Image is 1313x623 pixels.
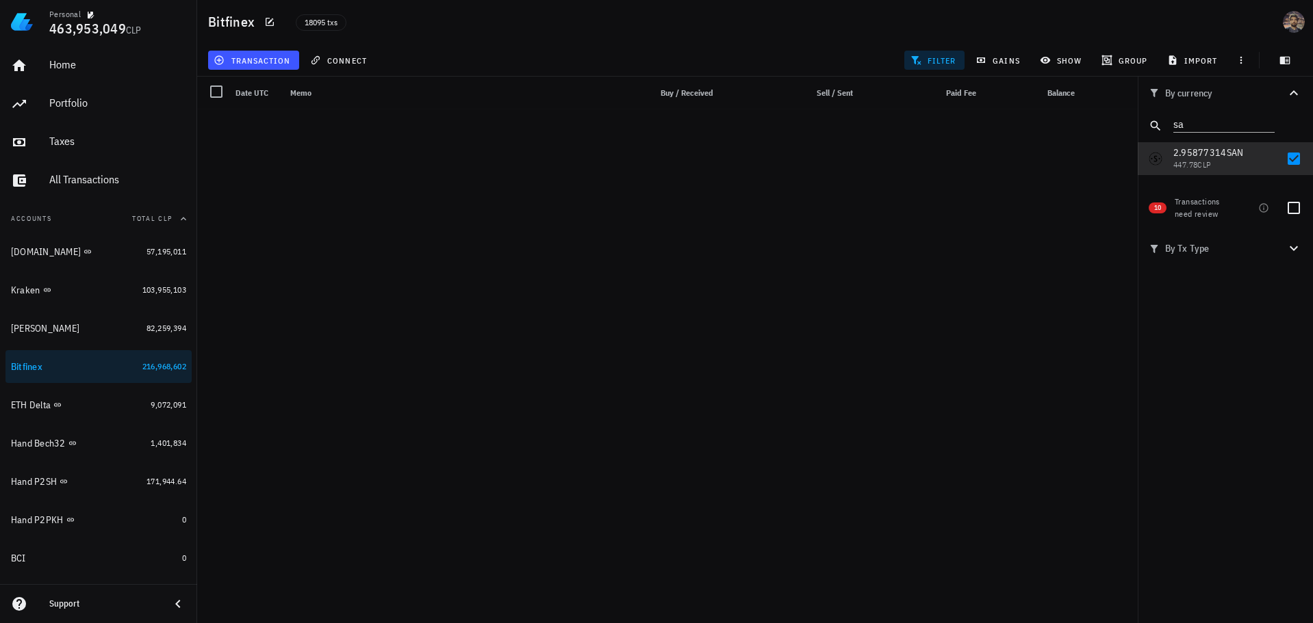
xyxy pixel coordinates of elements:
[49,9,81,20] div: Personal
[290,88,311,98] span: Memo
[1138,230,1313,267] button: By Tx Type
[1104,55,1147,66] span: group
[11,284,40,296] div: Kraken
[5,235,192,268] a: [DOMAIN_NAME] 57,195,011
[1154,202,1161,213] span: 10
[142,361,186,371] span: 216,968,602
[1149,88,1286,98] div: By currency
[49,135,186,148] div: Taxes
[11,553,26,564] div: BCI
[146,246,186,256] span: 57,195,011
[970,51,1028,70] button: gains
[142,284,186,295] span: 103,955,103
[5,312,192,345] a: [PERSON_NAME] 82,259,394
[5,388,192,421] a: ETH Delta 9,072,091
[946,88,976,98] span: Paid Fee
[1173,159,1197,170] span: 447.78
[1283,11,1305,33] div: avatar
[305,51,375,70] button: connect
[235,88,268,98] span: Date UTC
[5,542,192,574] a: BCI 0
[11,399,51,411] div: ETH Delta
[132,214,173,223] span: Total CLP
[883,77,982,109] div: Paid Fee
[5,88,192,120] a: Portfolio
[1149,241,1286,256] span: By Tx Type
[1047,88,1075,98] span: Balance
[49,598,159,609] div: Support
[5,126,192,159] a: Taxes
[1173,146,1227,159] span: 2.95877314
[5,465,192,498] a: Hand P2SH 171,944.64
[631,77,719,109] div: Buy / Received
[1197,159,1211,170] span: CLP
[146,476,186,486] span: 171,944.64
[285,77,631,109] div: Memo
[11,476,57,488] div: Hand P2SH
[230,77,285,109] div: Date UTC
[5,274,192,306] a: Kraken 103,955,103
[49,19,126,38] span: 463,953,049
[5,427,192,460] a: Hand Bech32 1,401,834
[5,503,192,536] a: Hand P2PKH 0
[904,51,964,70] button: filter
[182,514,186,525] span: 0
[313,55,367,66] span: connect
[182,553,186,563] span: 0
[208,51,299,70] button: transaction
[913,55,956,66] span: filter
[151,438,186,448] span: 1,401,834
[817,88,853,98] span: Sell / Sent
[11,11,33,33] img: LedgiFi
[771,77,858,109] div: Sell / Sent
[1175,196,1232,220] div: Transactions need review
[1034,51,1090,70] button: show
[1095,51,1156,70] button: group
[5,49,192,82] a: Home
[49,58,186,71] div: Home
[1138,77,1313,109] button: By currency
[146,323,186,333] span: 82,259,394
[11,438,66,449] div: Hand Bech32
[1162,51,1226,70] button: import
[1149,152,1162,165] div: SAN-icon
[5,164,192,197] a: All Transactions
[49,173,186,186] div: All Transactions
[5,202,192,235] button: AccountsTotal CLP
[978,55,1019,66] span: gains
[982,77,1080,109] div: Balance
[216,55,290,66] span: transaction
[126,24,142,36] span: CLP
[208,11,260,33] h1: Bitfinex
[151,399,186,410] span: 9,072,091
[11,361,42,373] div: Bitfinex
[49,96,186,109] div: Portfolio
[305,15,337,30] span: 18095 txs
[11,514,64,526] div: Hand P2PKH
[11,246,81,258] div: [DOMAIN_NAME]
[5,350,192,383] a: Bitfinex 216,968,602
[661,88,713,98] span: Buy / Received
[1227,146,1244,159] span: SAN
[1170,55,1218,66] span: import
[1043,55,1082,66] span: show
[11,323,79,334] div: [PERSON_NAME]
